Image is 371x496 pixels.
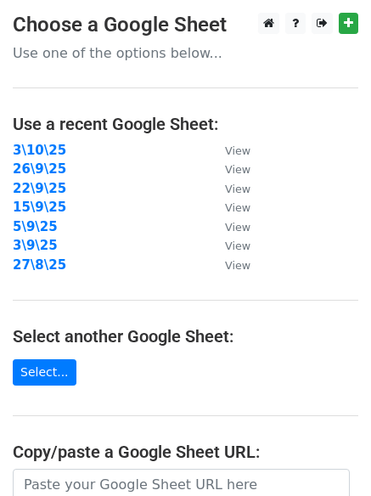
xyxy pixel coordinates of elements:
a: View [208,200,250,215]
h4: Use a recent Google Sheet: [13,114,358,134]
a: View [208,238,250,253]
h4: Copy/paste a Google Sheet URL: [13,442,358,462]
a: 22\9\25 [13,181,66,196]
small: View [225,240,250,252]
a: 3\10\25 [13,143,66,158]
small: View [225,201,250,214]
small: View [225,183,250,195]
a: 15\9\25 [13,200,66,215]
a: 27\8\25 [13,257,66,273]
a: 5\9\25 [13,219,58,234]
a: View [208,219,250,234]
small: View [225,144,250,157]
p: Use one of the options below... [13,44,358,62]
h4: Select another Google Sheet: [13,326,358,347]
a: View [208,257,250,273]
small: View [225,221,250,234]
a: 26\9\25 [13,161,66,177]
small: View [225,259,250,272]
a: 3\9\25 [13,238,58,253]
h3: Choose a Google Sheet [13,13,358,37]
a: View [208,161,250,177]
a: View [208,143,250,158]
a: Select... [13,359,76,386]
a: View [208,181,250,196]
small: View [225,163,250,176]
